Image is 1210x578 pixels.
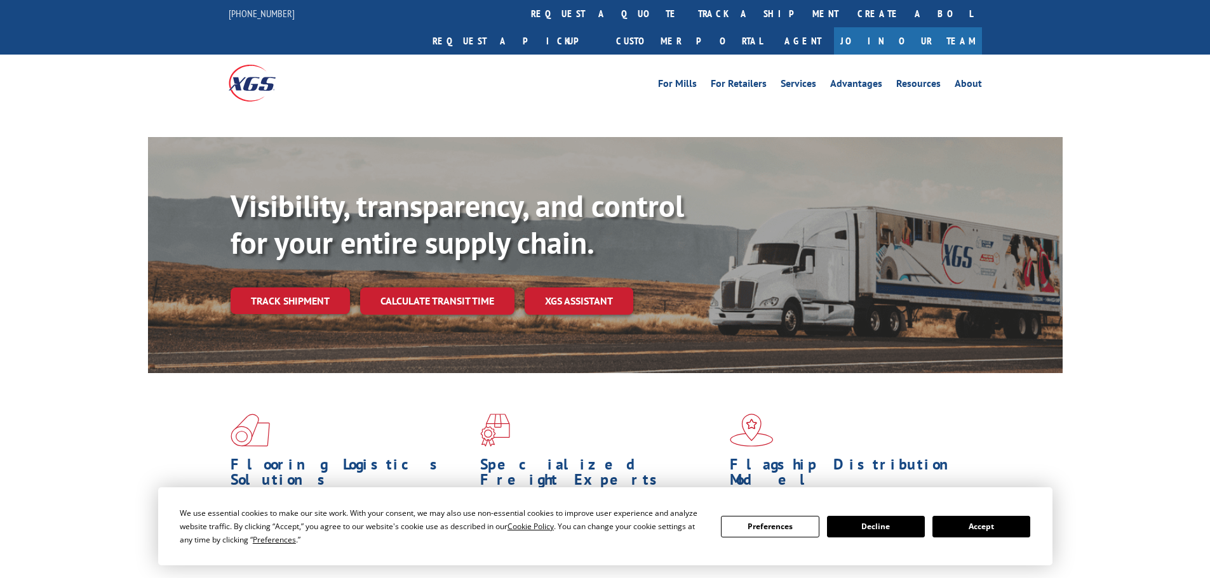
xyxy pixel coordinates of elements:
[360,287,514,315] a: Calculate transit time
[480,414,510,447] img: xgs-icon-focused-on-flooring-red
[508,521,554,532] span: Cookie Policy
[480,457,720,494] h1: Specialized Freight Experts
[231,457,471,494] h1: Flooring Logistics Solutions
[772,27,834,55] a: Agent
[827,516,925,537] button: Decline
[830,79,882,93] a: Advantages
[525,287,633,315] a: XGS ASSISTANT
[231,414,270,447] img: xgs-icon-total-supply-chain-intelligence-red
[231,186,684,262] b: Visibility, transparency, and control for your entire supply chain.
[781,79,816,93] a: Services
[896,79,941,93] a: Resources
[955,79,982,93] a: About
[730,414,774,447] img: xgs-icon-flagship-distribution-model-red
[180,506,706,546] div: We use essential cookies to make our site work. With your consent, we may also use non-essential ...
[231,287,350,314] a: Track shipment
[423,27,607,55] a: Request a pickup
[229,7,295,20] a: [PHONE_NUMBER]
[658,79,697,93] a: For Mills
[158,487,1052,565] div: Cookie Consent Prompt
[721,516,819,537] button: Preferences
[834,27,982,55] a: Join Our Team
[711,79,767,93] a: For Retailers
[932,516,1030,537] button: Accept
[607,27,772,55] a: Customer Portal
[730,457,970,494] h1: Flagship Distribution Model
[253,534,296,545] span: Preferences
